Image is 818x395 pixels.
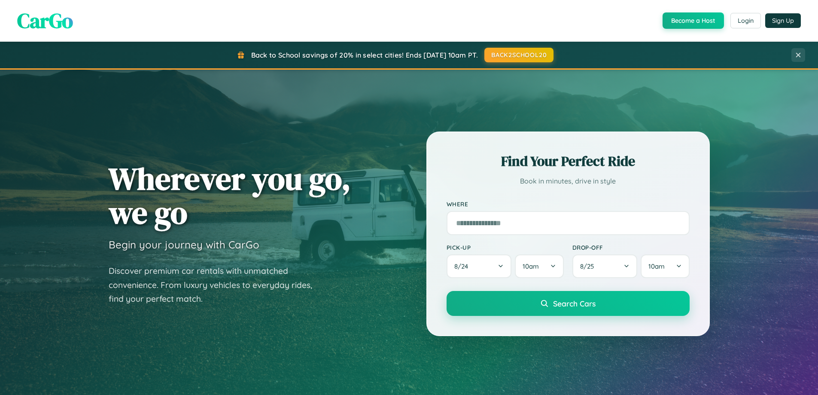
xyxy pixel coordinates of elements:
p: Discover premium car rentals with unmatched convenience. From luxury vehicles to everyday rides, ... [109,264,323,306]
span: CarGo [17,6,73,35]
button: Search Cars [447,291,690,316]
button: 10am [641,254,689,278]
button: Sign Up [765,13,801,28]
label: Where [447,200,690,208]
span: Back to School savings of 20% in select cities! Ends [DATE] 10am PT. [251,51,478,59]
button: Login [730,13,761,28]
h2: Find Your Perfect Ride [447,152,690,171]
button: 8/24 [447,254,512,278]
button: 8/25 [572,254,638,278]
h1: Wherever you go, we go [109,162,351,230]
span: 8 / 24 [454,262,472,270]
p: Book in minutes, drive in style [447,175,690,187]
button: Become a Host [663,12,724,29]
span: 10am [523,262,539,270]
button: BACK2SCHOOL20 [484,48,553,62]
h3: Begin your journey with CarGo [109,238,259,251]
span: 8 / 25 [580,262,598,270]
label: Pick-up [447,244,564,251]
label: Drop-off [572,244,690,251]
button: 10am [515,254,563,278]
span: Search Cars [553,299,596,308]
span: 10am [648,262,665,270]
